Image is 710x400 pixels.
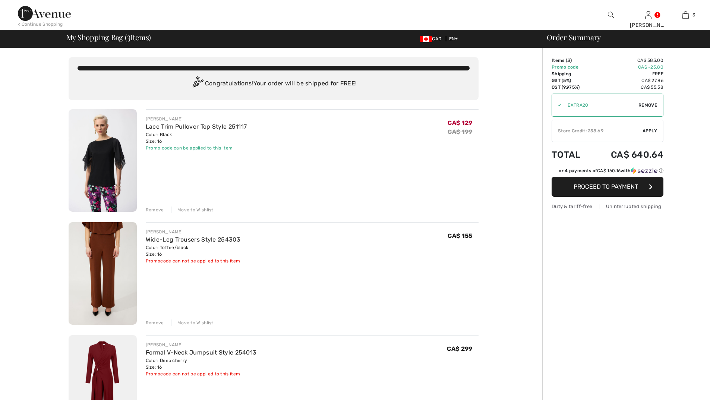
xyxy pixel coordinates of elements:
td: GST (5%) [552,77,591,84]
div: Color: Toffee/black Size: 16 [146,244,240,258]
div: [PERSON_NAME] [146,229,240,235]
div: < Continue Shopping [18,21,63,28]
div: Color: Black Size: 16 [146,131,247,145]
span: My Shopping Bag ( Items) [66,34,151,41]
td: CA$ -25.80 [591,64,663,70]
td: QST (9.975%) [552,84,591,91]
td: Total [552,142,591,167]
div: Move to Wishlist [171,207,214,213]
td: Shipping [552,70,591,77]
input: Promo code [562,94,638,116]
div: [PERSON_NAME] [146,341,257,348]
div: Store Credit: 258.69 [552,127,643,134]
td: CA$ 583.00 [591,57,663,64]
span: Apply [643,127,657,134]
span: CA$ 129 [448,119,472,126]
td: CA$ 27.86 [591,77,663,84]
span: Proceed to Payment [574,183,638,190]
img: Lace Trim Pullover Top Style 251117 [69,109,137,212]
div: Remove [146,319,164,326]
span: CA$ 299 [447,345,472,352]
div: Promo code can be applied to this item [146,145,247,151]
div: or 4 payments ofCA$ 160.16withSezzle Click to learn more about Sezzle [552,167,663,177]
div: or 4 payments of with [559,167,663,174]
td: Items ( ) [552,57,591,64]
img: search the website [608,10,614,19]
span: CA$ 155 [448,232,472,239]
span: 3 [127,32,130,41]
img: Canadian Dollar [420,36,432,42]
td: CA$ 55.58 [591,84,663,91]
div: Duty & tariff-free | Uninterrupted shipping [552,203,663,210]
span: CAD [420,36,444,41]
div: [PERSON_NAME] [146,116,247,122]
span: 3 [567,58,570,63]
div: Remove [146,207,164,213]
button: Proceed to Payment [552,177,663,197]
img: My Bag [682,10,689,19]
div: Color: Deep cherry Size: 16 [146,357,257,371]
img: Wide-Leg Trousers Style 254303 [69,222,137,325]
div: ✔ [552,102,562,108]
div: Order Summary [538,34,706,41]
a: Lace Trim Pullover Top Style 251117 [146,123,247,130]
td: CA$ 640.64 [591,142,663,167]
img: Congratulation2.svg [190,76,205,91]
img: My Info [645,10,651,19]
span: EN [449,36,458,41]
div: Promocode can not be applied to this item [146,258,240,264]
a: Formal V-Neck Jumpsuit Style 254013 [146,349,257,356]
a: Wide-Leg Trousers Style 254303 [146,236,240,243]
div: Congratulations! Your order will be shipped for FREE! [78,76,470,91]
span: 3 [692,12,695,18]
td: Free [591,70,663,77]
td: Promo code [552,64,591,70]
a: Sign In [645,11,651,18]
s: CA$ 199 [448,128,472,135]
div: [PERSON_NAME] [630,21,666,29]
img: Sezzle [631,167,657,174]
img: 1ère Avenue [18,6,71,21]
div: Move to Wishlist [171,319,214,326]
span: Remove [638,102,657,108]
div: Promocode can not be applied to this item [146,371,257,377]
span: CA$ 160.16 [597,168,621,173]
a: 3 [667,10,704,19]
